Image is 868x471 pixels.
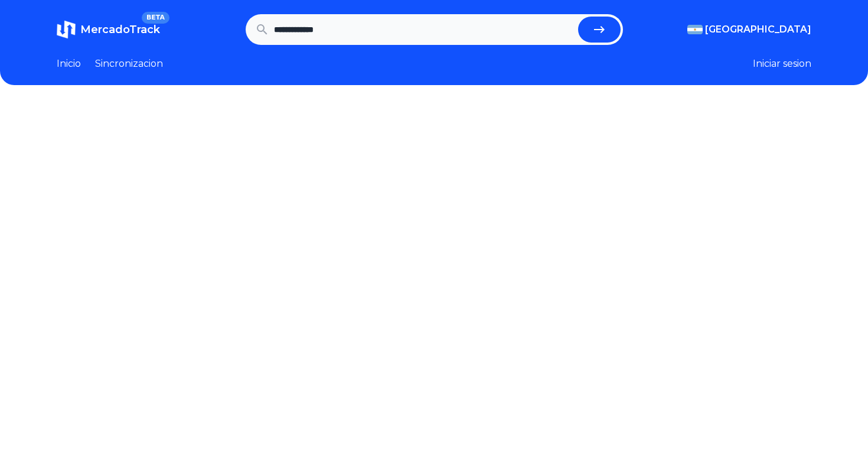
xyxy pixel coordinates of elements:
[95,57,163,71] a: Sincronizacion
[80,23,160,36] span: MercadoTrack
[687,22,811,37] button: [GEOGRAPHIC_DATA]
[142,12,169,24] span: BETA
[57,20,160,39] a: MercadoTrackBETA
[705,22,811,37] span: [GEOGRAPHIC_DATA]
[753,57,811,71] button: Iniciar sesion
[57,57,81,71] a: Inicio
[57,20,76,39] img: MercadoTrack
[687,25,703,34] img: Argentina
